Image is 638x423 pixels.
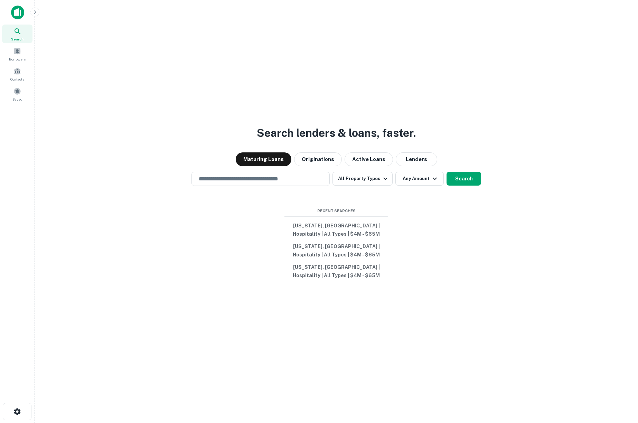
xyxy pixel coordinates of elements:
a: Search [2,25,32,43]
span: Borrowers [9,56,26,62]
button: [US_STATE], [GEOGRAPHIC_DATA] | Hospitality | All Types | $4M - $65M [284,219,388,240]
button: Lenders [396,152,437,166]
a: Saved [2,85,32,103]
button: Originations [294,152,342,166]
button: Any Amount [395,172,444,186]
a: Borrowers [2,45,32,63]
button: Search [447,172,481,186]
img: capitalize-icon.png [11,6,24,19]
button: All Property Types [332,172,393,186]
button: Maturing Loans [236,152,291,166]
span: Recent Searches [284,208,388,214]
button: [US_STATE], [GEOGRAPHIC_DATA] | Hospitality | All Types | $4M - $65M [284,261,388,282]
h3: Search lenders & loans, faster. [257,125,416,141]
span: Saved [12,96,22,102]
button: Active Loans [345,152,393,166]
span: Search [11,36,24,42]
button: [US_STATE], [GEOGRAPHIC_DATA] | Hospitality | All Types | $4M - $65M [284,240,388,261]
iframe: Chat Widget [603,346,638,379]
span: Contacts [10,76,24,82]
a: Contacts [2,65,32,83]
